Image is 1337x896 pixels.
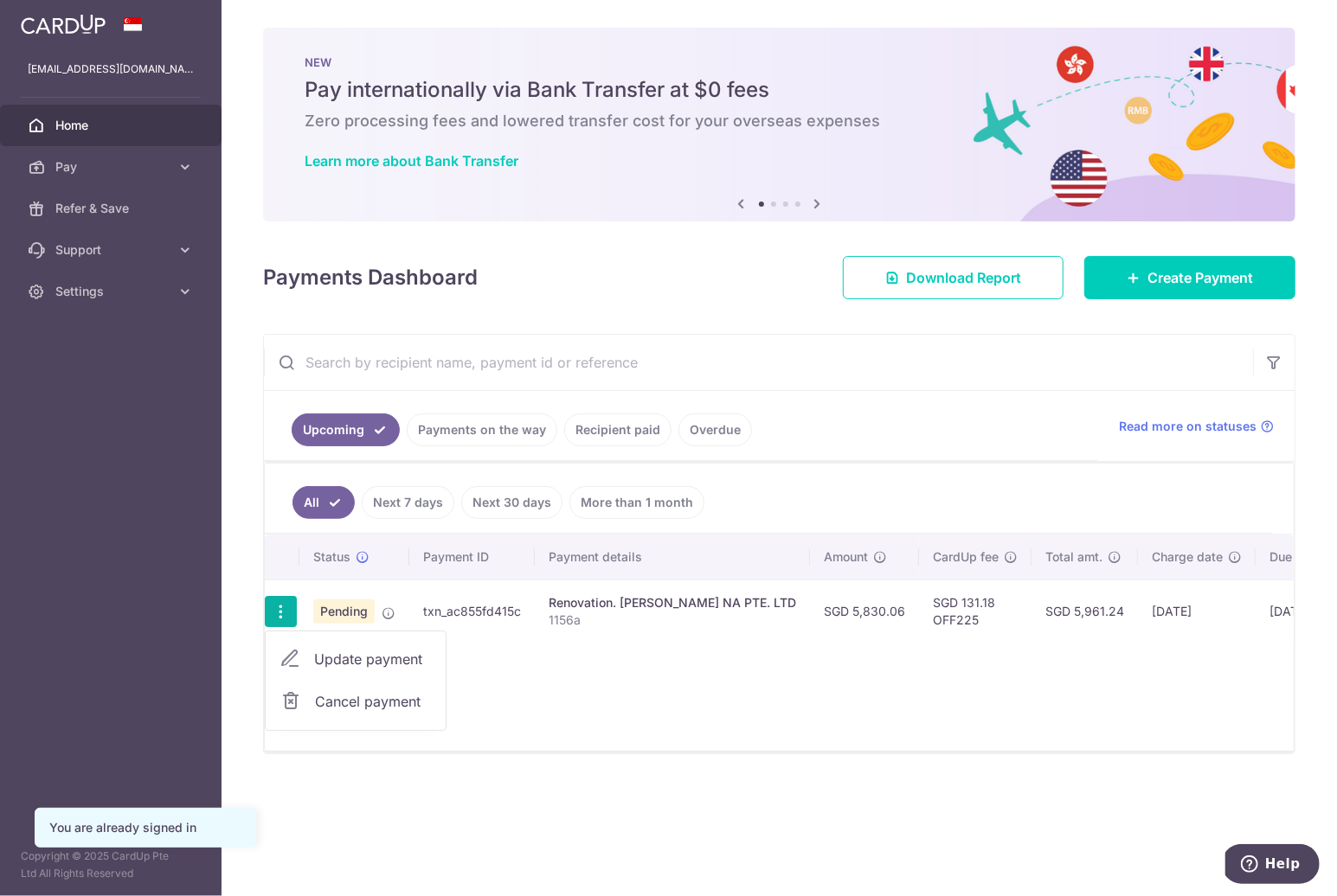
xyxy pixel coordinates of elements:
[1119,418,1274,435] a: Read more on statuses
[292,413,400,446] a: Upcoming
[933,548,999,566] span: CardUp fee
[263,262,478,293] h4: Payments Dashboard
[55,241,170,259] span: Support
[549,611,796,629] p: 1156a
[1152,548,1223,566] span: Charge date
[305,76,1254,104] h5: Pay internationally via Bank Transfer at $0 fees
[1270,548,1321,566] span: Due date
[409,579,535,643] td: txn_ac855fd415c
[263,28,1295,221] img: Bank transfer banner
[292,486,355,519] a: All
[1119,418,1257,435] span: Read more on statuses
[313,599,375,624] span: Pending
[407,413,557,446] a: Payments on the way
[55,283,170,300] span: Settings
[810,579,919,643] td: SGD 5,830.06
[919,579,1032,643] td: SGD 131.18 OFF225
[678,413,752,446] a: Overdue
[21,14,106,35] img: CardUp
[55,158,170,176] span: Pay
[313,548,350,566] span: Status
[305,55,1254,69] p: NEW
[1225,844,1320,887] iframe: Opens a widget where you can find more information
[28,61,194,78] p: [EMAIL_ADDRESS][DOMAIN_NAME]
[461,486,562,519] a: Next 30 days
[55,117,170,134] span: Home
[569,486,704,519] a: More than 1 month
[55,200,170,217] span: Refer & Save
[264,335,1253,390] input: Search by recipient name, payment id or reference
[1045,548,1102,566] span: Total amt.
[305,152,518,170] a: Learn more about Bank Transfer
[1147,267,1253,288] span: Create Payment
[549,594,796,611] div: Renovation. [PERSON_NAME] NA PTE. LTD
[535,534,810,579] th: Payment details
[305,111,1254,131] h6: Zero processing fees and lowered transfer cost for your overseas expenses
[1138,579,1256,643] td: [DATE]
[824,548,868,566] span: Amount
[362,486,454,519] a: Next 7 days
[1032,579,1138,643] td: SGD 5,961.24
[1084,256,1295,299] a: Create Payment
[906,267,1021,288] span: Download Report
[409,534,535,579] th: Payment ID
[564,413,672,446] a: Recipient paid
[49,819,241,836] div: You are already signed in
[843,256,1064,299] a: Download Report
